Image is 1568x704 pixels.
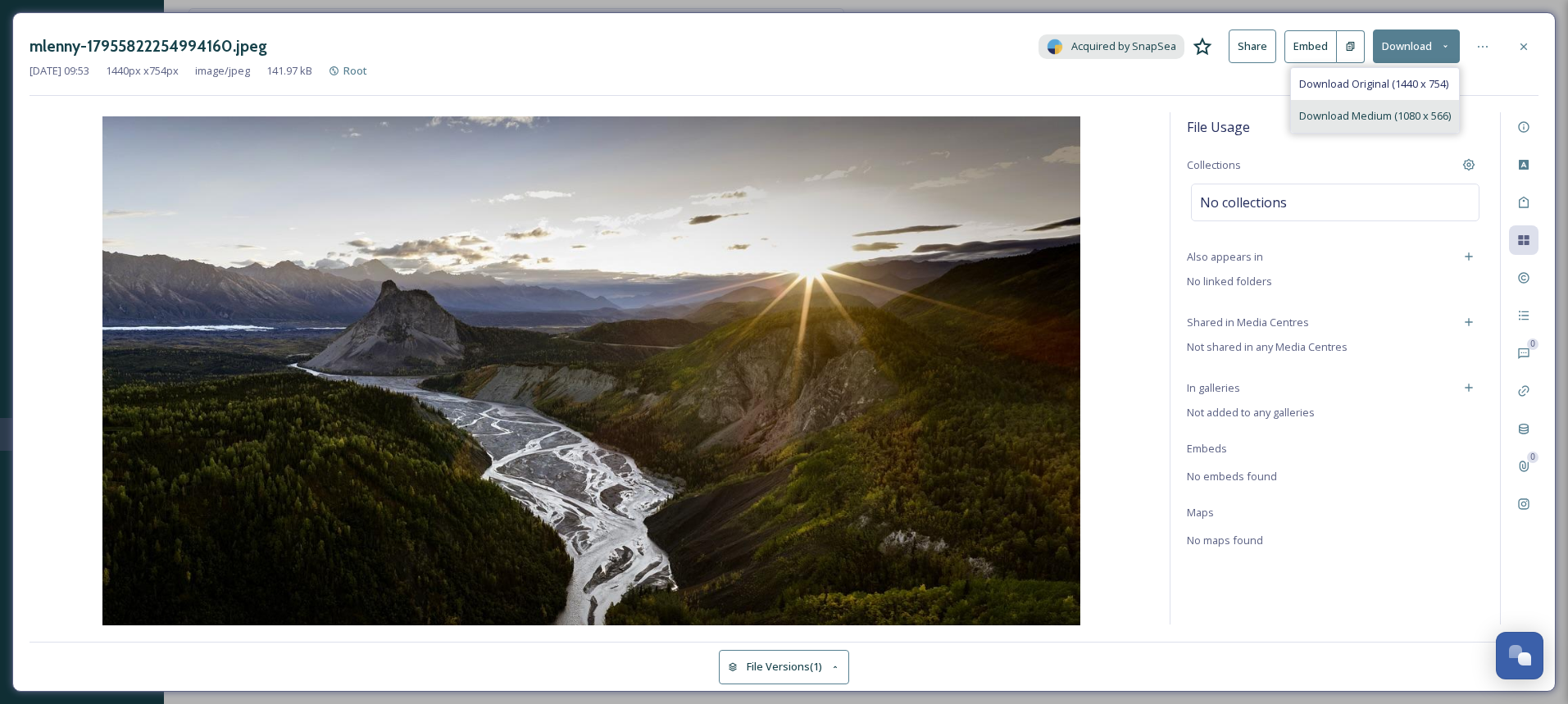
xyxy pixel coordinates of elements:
[30,116,1153,629] img: mlenny-17955822254994160.jpeg
[30,63,89,79] span: [DATE] 09:53
[1299,76,1448,92] span: Download Original (1440 x 754)
[1527,452,1538,463] div: 0
[343,63,367,78] span: Root
[1187,117,1250,137] span: File Usage
[1187,469,1277,484] span: No embeds found
[1373,30,1460,63] button: Download
[1187,405,1315,420] span: Not added to any galleries
[1187,315,1309,330] span: Shared in Media Centres
[1187,339,1348,354] span: Not shared in any Media Centres
[1187,249,1263,265] span: Also appears in
[1229,30,1276,63] button: Share
[1187,441,1227,456] span: Embeds
[30,34,267,58] h3: mlenny-17955822254994160.jpeg
[1071,39,1176,54] span: Acquired by SnapSea
[1187,505,1214,520] span: Maps
[1284,30,1337,63] button: Embed
[1200,193,1287,212] span: No collections
[266,63,312,79] span: 141.97 kB
[1047,39,1063,55] img: snapsea-logo.png
[1496,632,1543,679] button: Open Chat
[719,650,850,684] button: File Versions(1)
[1299,108,1451,124] span: Download Medium (1080 x 566)
[106,63,179,79] span: 1440 px x 754 px
[1187,274,1272,288] span: No linked folders
[1187,380,1240,396] span: In galleries
[195,63,250,79] span: image/jpeg
[1187,533,1263,547] span: No maps found
[1187,157,1241,173] span: Collections
[1527,338,1538,350] div: 0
